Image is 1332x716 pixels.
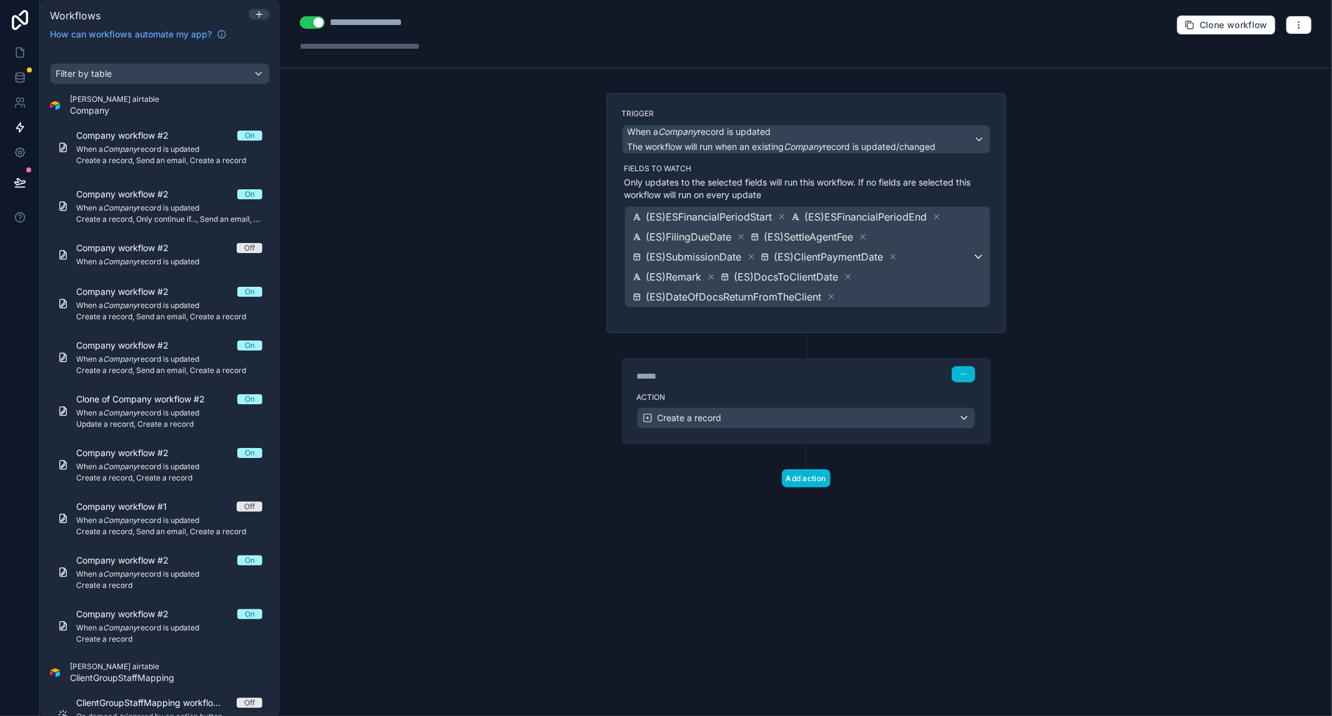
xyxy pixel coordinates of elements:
span: (ES)ESFinancialPeriodEnd [805,209,927,224]
button: Add action [782,469,831,487]
label: Trigger [622,109,990,119]
span: (ES)SettleAgentFee [764,229,854,244]
label: Fields to watch [624,164,990,174]
label: Action [637,392,975,402]
a: How can workflows automate my app? [45,28,232,41]
button: (ES)ESFinancialPeriodStart(ES)ESFinancialPeriodEnd(ES)FilingDueDate(ES)SettleAgentFee(ES)Submissi... [624,206,990,307]
p: Only updates to the selected fields will run this workflow. If no fields are selected this workfl... [624,176,990,201]
button: Create a record [637,407,975,429]
span: The workflow will run when an existing record is updated/changed [628,141,936,152]
span: When a record is updated [628,126,771,138]
span: (ES)ESFinancialPeriodStart [646,209,772,224]
span: (ES)ClientPaymentDate [774,249,884,264]
span: Create a record [658,412,722,424]
button: Clone workflow [1177,15,1276,35]
span: (ES)FilingDueDate [646,229,732,244]
span: (ES)DateOfDocsReturnFromTheClient [646,289,822,304]
span: Clone workflow [1200,19,1268,31]
span: (ES)SubmissionDate [646,249,742,264]
span: Workflows [50,9,101,22]
button: When aCompanyrecord is updatedThe workflow will run when an existingCompanyrecord is updated/changed [622,125,990,154]
em: Company [659,126,698,137]
em: Company [784,141,824,152]
span: (ES)Remark [646,269,702,284]
span: How can workflows automate my app? [50,28,212,41]
span: (ES)DocsToClientDate [734,269,839,284]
